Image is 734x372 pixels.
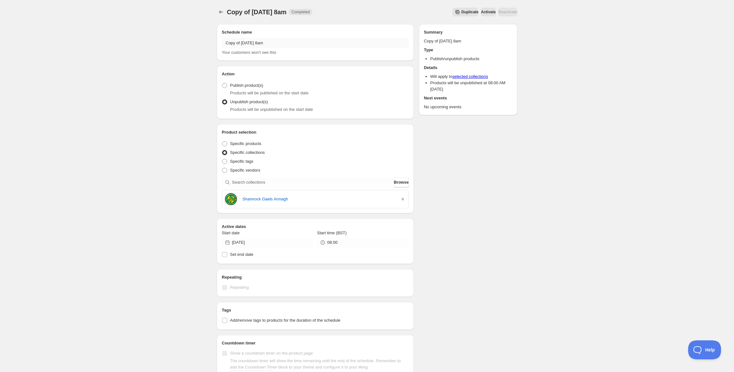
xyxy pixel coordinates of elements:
[222,224,409,230] h2: Active dates
[394,177,409,187] button: Browse
[230,252,253,257] span: Set end date
[452,74,488,79] a: selected collections
[230,99,268,104] span: Unpublish product(s)
[424,104,512,110] p: No upcoming events
[394,179,409,186] span: Browse
[230,285,249,290] span: Repeating
[222,71,409,77] h2: Action
[227,9,286,16] span: Copy of [DATE] 8am
[430,56,512,62] li: Publish/unpublish products
[461,9,478,15] span: Duplicate
[230,168,260,173] span: Specific vendors
[222,340,409,346] h2: Countdown timer
[222,230,239,235] span: Start date
[230,91,308,95] span: Products will be published on the start date
[452,8,478,16] button: Secondary action label
[481,9,496,15] span: Activate
[424,29,512,35] h2: Summary
[430,73,512,80] li: Will apply to
[230,83,263,88] span: Publish product(s)
[232,177,393,187] input: Search collections
[230,159,253,164] span: Specific tags
[222,274,409,281] h2: Repeating
[424,95,512,101] h2: Next events
[222,29,409,35] h2: Schedule name
[230,318,340,323] span: Add/remove tags to products for the duration of the schedule
[230,141,261,146] span: Specific products
[424,38,512,44] p: Copy of [DATE] 8am
[242,196,395,202] a: Shamrock Gaels Armagh
[230,107,313,112] span: Products will be unpublished on the start date
[430,80,512,92] li: Products will be unpublished at 08:00 AM [DATE]
[222,129,409,136] h2: Product selection
[424,65,512,71] h2: Details
[222,50,276,55] span: Your customers won't see this
[291,9,310,15] span: Completed
[317,230,346,235] span: Start time (BST)
[222,307,409,313] h2: Tags
[230,351,313,356] span: Show a countdown timer on the product page
[424,47,512,53] h2: Type
[217,8,226,16] button: Schedules
[688,340,721,359] iframe: Toggle Customer Support
[230,150,265,155] span: Specific collections
[230,358,409,370] p: The countdown timer will show the time remaining until the end of the schedule. Remember to add t...
[481,8,496,16] button: Activate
